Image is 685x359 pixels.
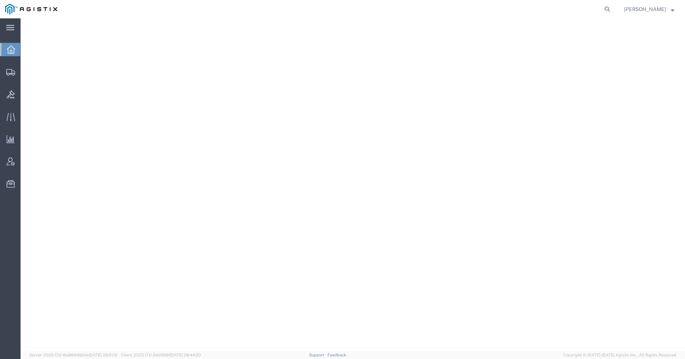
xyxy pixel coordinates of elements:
[624,5,666,13] span: Andrew Wacyra
[309,353,327,357] a: Support
[563,352,676,358] span: Copyright © [DATE]-[DATE] Agistix Inc., All Rights Reserved
[89,353,117,357] span: [DATE] 09:51:12
[5,4,57,15] img: logo
[624,5,675,14] button: [PERSON_NAME]
[121,353,201,357] span: Client: 2025.17.0-5dd568f
[21,18,685,351] iframe: FS Legacy Container
[170,353,201,357] span: [DATE] 08:44:20
[29,353,117,357] span: Server: 2025.17.0-16a969492de
[327,353,346,357] a: Feedback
